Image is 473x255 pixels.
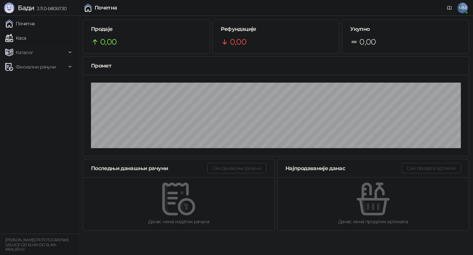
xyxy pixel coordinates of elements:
span: 0,00 [100,36,117,48]
span: 0,00 [230,36,246,48]
div: Последњи данашњи рачуни [91,164,207,172]
span: 0,00 [359,36,376,48]
span: Каталог [16,46,34,59]
div: Данас нема издатих рачуна [94,218,264,225]
h5: Продаје [91,25,202,33]
small: [PERSON_NAME] PR FOTOGRAFSKE USLUGE OD KLIKA DO SLIKA KRALJEVO [5,238,69,252]
div: Најпродаваније данас [285,164,401,172]
img: Logo [4,3,14,13]
span: Бади [18,4,34,12]
span: 3.11.0-b80b730 [34,6,66,11]
span: MM [457,3,468,13]
button: Сви продати артикли [401,163,461,173]
a: Документација [444,3,455,13]
div: Данас нема продатих артикала [288,218,458,225]
a: Каса [5,31,26,45]
a: Почетна [5,17,35,30]
div: Промет [91,62,461,70]
div: Почетна [95,5,117,10]
h5: Рефундације [221,25,331,33]
button: Сви данашњи рачуни [207,163,266,173]
span: Фискални рачуни [16,60,56,73]
h5: Укупно [350,25,461,33]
